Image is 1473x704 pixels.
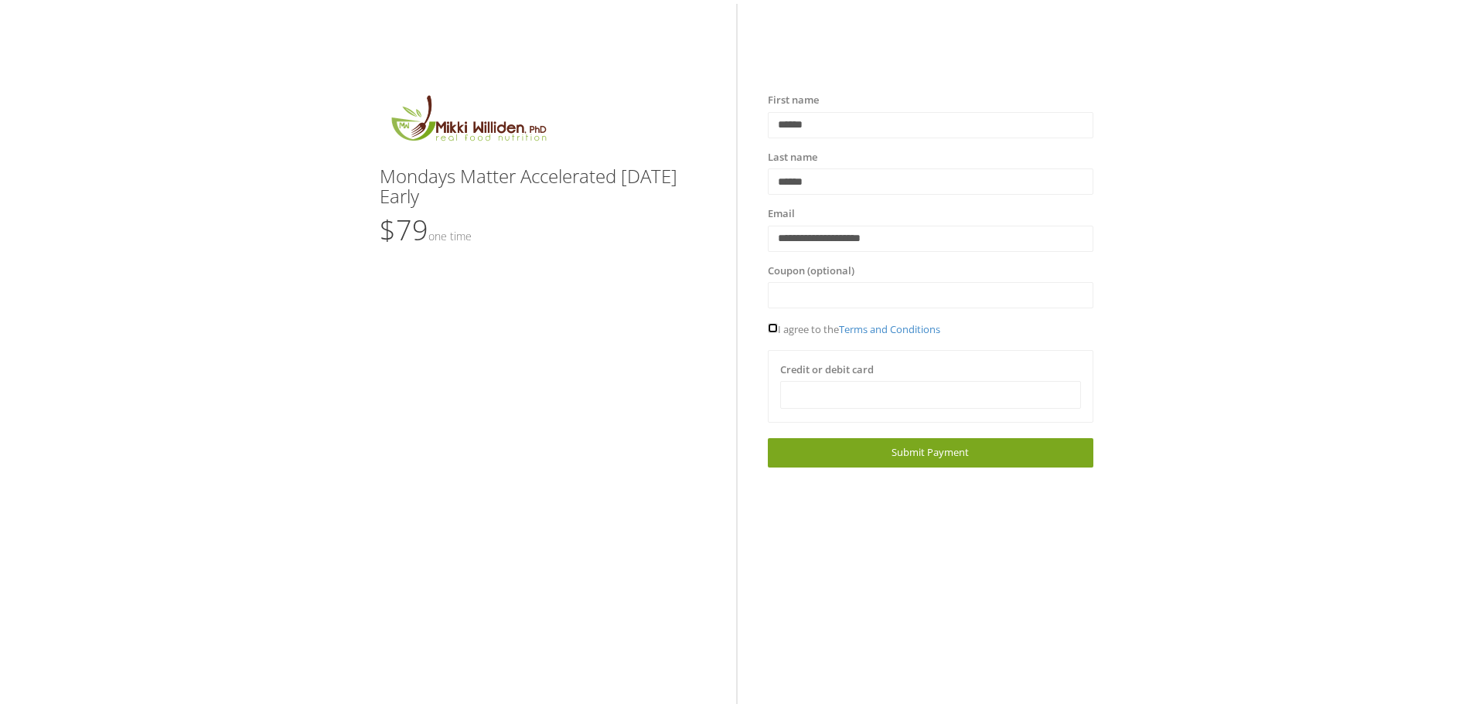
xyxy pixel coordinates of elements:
span: Submit Payment [892,445,969,459]
span: I agree to the [768,322,940,336]
h3: Mondays Matter Accelerated [DATE] Early [380,166,705,207]
label: Email [768,206,795,222]
label: Coupon (optional) [768,264,854,279]
label: First name [768,93,819,108]
a: Submit Payment [768,438,1093,467]
img: MikkiLogoMain.png [380,93,556,151]
small: One time [428,229,472,243]
label: Last name [768,150,817,165]
a: Terms and Conditions [839,322,940,336]
iframe: Secure card payment input frame [790,389,1071,402]
span: $79 [380,211,472,249]
label: Credit or debit card [780,362,874,378]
